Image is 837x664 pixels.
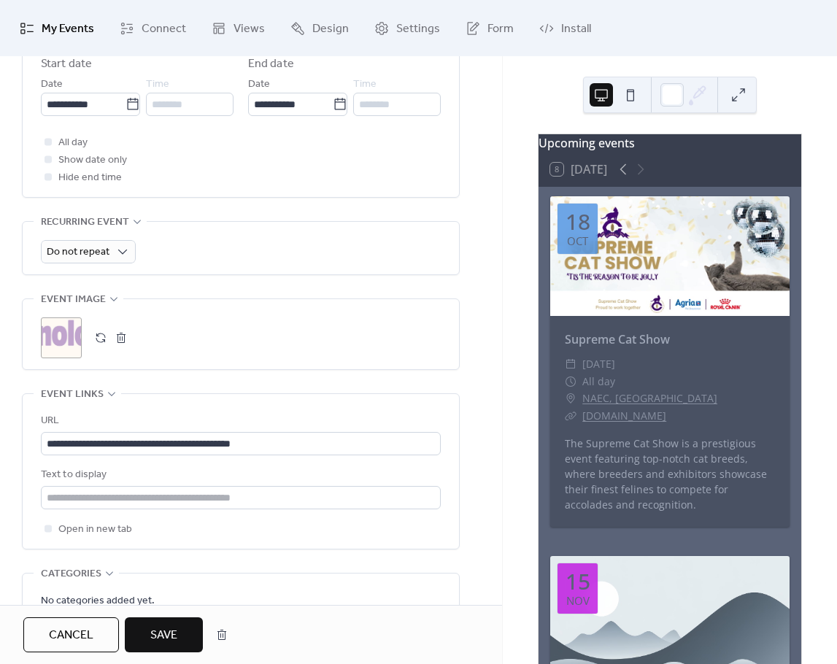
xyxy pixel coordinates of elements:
span: Date [41,76,63,93]
span: Install [561,18,591,40]
div: ​ [565,390,576,407]
div: End date [248,55,294,73]
a: Install [528,6,602,50]
span: Design [312,18,349,40]
div: 15 [566,571,590,592]
span: Categories [41,565,101,583]
div: Start date [41,55,92,73]
a: Design [279,6,360,50]
a: Form [455,6,525,50]
div: ​ [565,373,576,390]
div: Text to display [41,466,438,484]
span: Form [487,18,514,40]
a: Connect [109,6,197,50]
div: URL [41,412,438,430]
div: 18 [566,211,590,233]
a: Supreme Cat Show [565,331,670,347]
button: Cancel [23,617,119,652]
span: Time [146,76,169,93]
div: The Supreme Cat Show is a prestigious event featuring top-notch cat breeds, where breeders and ex... [550,436,790,512]
div: Nov [566,595,590,606]
div: ; [41,317,82,358]
span: All day [58,134,88,152]
span: [DATE] [582,355,615,373]
div: Upcoming events [539,134,801,152]
div: ​ [565,407,576,425]
span: Recurring event [41,214,129,231]
span: Do not repeat [47,242,109,262]
a: NAEC, [GEOGRAPHIC_DATA] [582,390,717,407]
a: My Events [9,6,105,50]
span: Connect [142,18,186,40]
span: Views [234,18,265,40]
a: [DOMAIN_NAME] [582,409,666,422]
button: Save [125,617,203,652]
span: All day [582,373,615,390]
div: Oct [567,236,588,247]
span: Settings [396,18,440,40]
span: Date [248,76,270,93]
span: Event links [41,386,104,404]
span: Open in new tab [58,521,132,538]
span: Cancel [49,627,93,644]
span: Time [353,76,377,93]
a: Settings [363,6,451,50]
span: Show date only [58,152,127,169]
span: No categories added yet. [41,592,155,610]
a: Views [201,6,276,50]
span: Save [150,627,177,644]
span: Event image [41,291,106,309]
div: ​ [565,355,576,373]
span: Hide end time [58,169,122,187]
span: My Events [42,18,94,40]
